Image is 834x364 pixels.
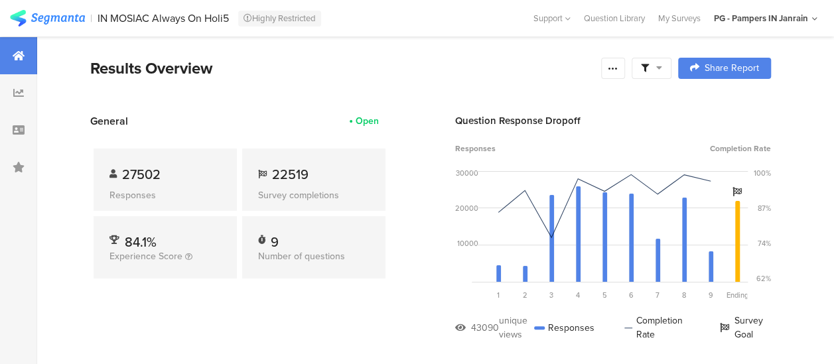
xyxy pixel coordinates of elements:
[258,188,370,202] div: Survey completions
[238,11,321,27] div: Highly Restricted
[272,164,309,184] span: 22519
[90,11,92,26] div: |
[455,203,478,213] div: 20000
[455,143,496,154] span: Responses
[709,290,713,300] span: 9
[714,12,808,25] div: PG - Pampers IN Janrain
[534,314,594,341] div: Responses
[549,290,553,300] span: 3
[90,113,128,129] span: General
[724,290,750,300] div: Ending
[758,203,771,213] div: 87%
[719,314,771,341] div: Survey Goal
[90,56,594,80] div: Results Overview
[271,232,279,245] div: 9
[756,273,771,284] div: 62%
[602,290,607,300] span: 5
[455,113,771,128] div: Question Response Dropoff
[754,168,771,178] div: 100%
[109,249,182,263] span: Experience Score
[656,290,660,300] span: 7
[629,290,634,300] span: 6
[576,290,580,300] span: 4
[652,12,707,25] a: My Surveys
[624,314,690,341] div: Completion Rate
[499,314,534,341] div: unique views
[125,232,157,252] span: 84.1%
[122,164,161,184] span: 27502
[577,12,652,25] a: Question Library
[533,8,571,29] div: Support
[523,290,527,300] span: 2
[758,238,771,249] div: 74%
[98,12,229,25] div: IN MOSIAC Always On Holi5
[705,64,759,73] span: Share Report
[456,168,478,178] div: 30000
[10,10,85,27] img: segmanta logo
[258,249,345,263] span: Number of questions
[471,321,499,335] div: 43090
[109,188,221,202] div: Responses
[457,238,478,249] div: 10000
[356,114,379,128] div: Open
[682,290,686,300] span: 8
[497,290,500,300] span: 1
